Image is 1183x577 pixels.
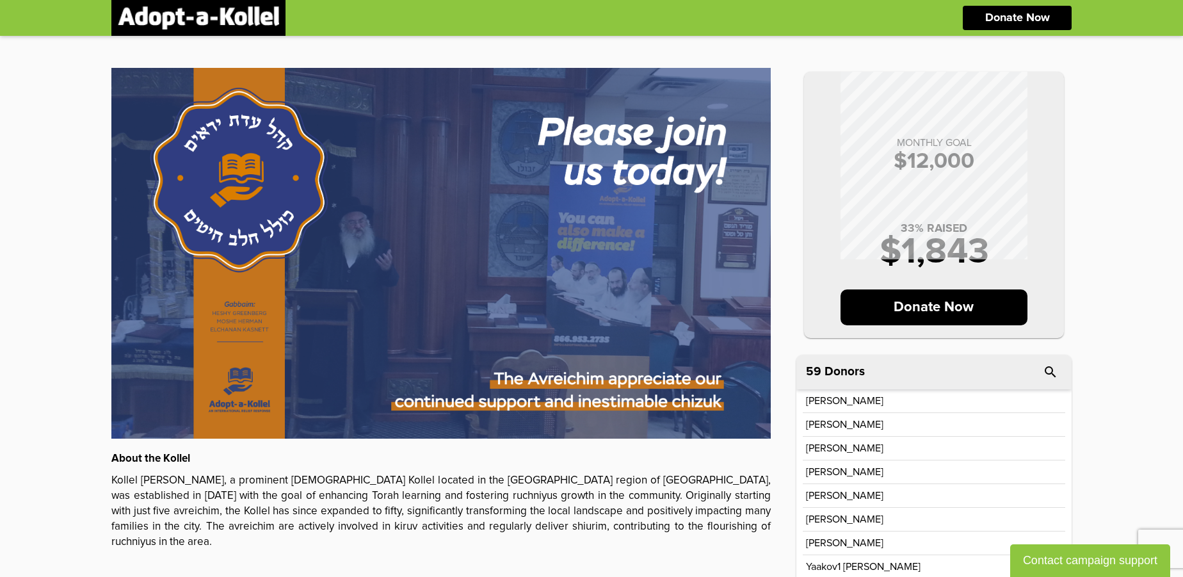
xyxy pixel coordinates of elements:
[806,467,883,477] p: [PERSON_NAME]
[806,491,883,501] p: [PERSON_NAME]
[806,419,883,430] p: [PERSON_NAME]
[817,150,1051,172] p: $
[817,138,1051,148] p: MONTHLY GOAL
[1010,544,1170,577] button: Contact campaign support
[841,289,1028,325] p: Donate Now
[111,453,190,464] strong: About the Kollel
[118,6,279,29] img: logonobg.png
[1043,364,1058,380] i: search
[985,12,1050,24] p: Donate Now
[806,514,883,524] p: [PERSON_NAME]
[825,366,865,378] p: Donors
[806,443,883,453] p: [PERSON_NAME]
[806,396,883,406] p: [PERSON_NAME]
[806,538,883,548] p: [PERSON_NAME]
[111,68,771,439] img: 2UTzfu4mn3.vaP8KGB5Ic.jpg
[111,473,771,550] p: Kollel [PERSON_NAME], a prominent [DEMOGRAPHIC_DATA] Kollel located in the [GEOGRAPHIC_DATA] regi...
[806,366,821,378] span: 59
[806,562,921,572] p: yaakov1 [PERSON_NAME]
